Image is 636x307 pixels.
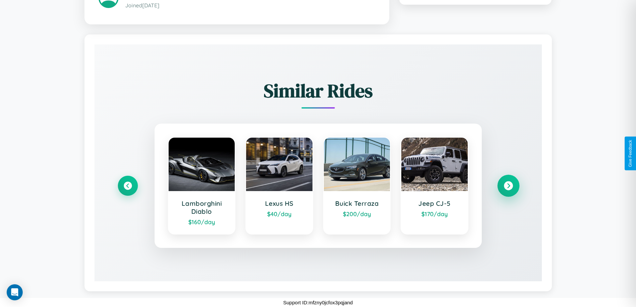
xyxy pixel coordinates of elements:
[408,199,461,207] h3: Jeep CJ-5
[118,78,518,104] h2: Similar Rides
[175,199,228,215] h3: Lamborghini Diablo
[245,137,313,235] a: Lexus HS$40/day
[628,140,633,167] div: Give Feedback
[331,210,384,217] div: $ 200 /day
[408,210,461,217] div: $ 170 /day
[175,218,228,225] div: $ 160 /day
[331,199,384,207] h3: Buick Terraza
[323,137,391,235] a: Buick Terraza$200/day
[283,298,353,307] p: Support ID: mfzny0jcfox3pqjand
[253,199,306,207] h3: Lexus HS
[125,1,375,10] p: Joined [DATE]
[7,284,23,300] div: Open Intercom Messenger
[168,137,236,235] a: Lamborghini Diablo$160/day
[253,210,306,217] div: $ 40 /day
[401,137,468,235] a: Jeep CJ-5$170/day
